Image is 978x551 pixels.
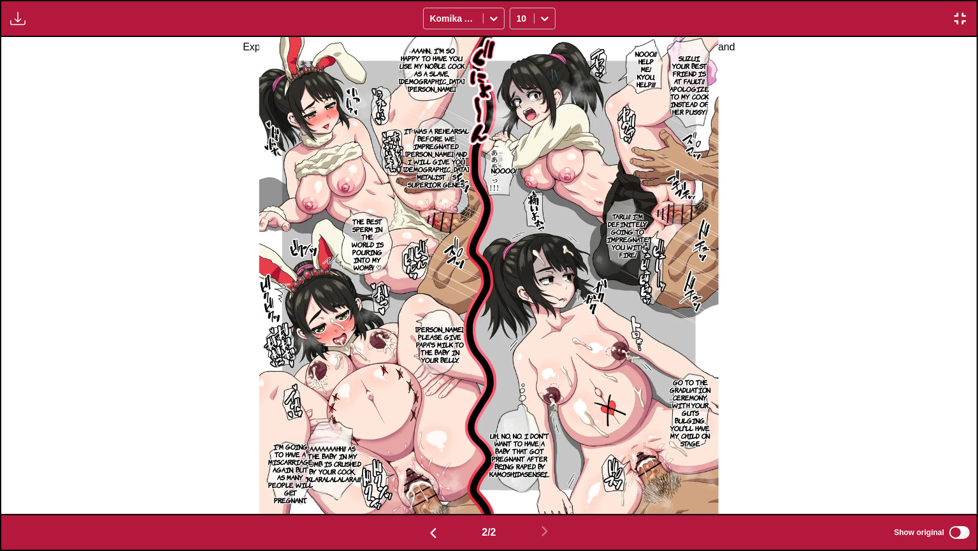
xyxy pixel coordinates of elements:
input: Show translations [949,526,970,539]
p: Uh... No, no. I don't want to have a baby that got pregnant after being raped by kamoshidasensei... [487,429,552,480]
img: Download translated images [10,11,25,26]
p: [PERSON_NAME], please give Papa's milk to the baby in your belly. [413,323,467,366]
p: It was a rehearsal before we impregnated [PERSON_NAME], and I will give you [DEMOGRAPHIC_DATA] Me... [401,124,471,191]
img: Manga Panel [259,37,718,514]
p: The best sperm in the world is pouring into my womb! ♡ [347,215,388,274]
p: Taru!! I'm definitely going to impregnate you with fire! [605,210,651,261]
p: Suzui, your best friend is at fault!! Apologize to my cock instead of her pussy! [667,52,712,118]
p: -Aaahn... I'm so happy to have you use my noble cock as a slave, [DEMOGRAPHIC_DATA][PERSON_NAME]. [396,44,468,95]
img: Previous page [426,525,441,541]
p: Nooo!! Help me! Kyou, help!!! [630,47,663,91]
span: Show original [894,528,944,537]
p: I'm going to have a miscarriage again, but as many people will get pregnant. [266,440,315,506]
img: Next page [537,524,552,539]
p: Go to the graduation ceremony with your guts bulging. You'll have my child on stage [667,376,714,450]
span: 2 / 2 [482,527,496,538]
p: AAAAAAAHH!! As the baby in my womb is crushed by your cock, iklaralalalara!!! [301,442,364,485]
p: Noooo! [489,164,519,177]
